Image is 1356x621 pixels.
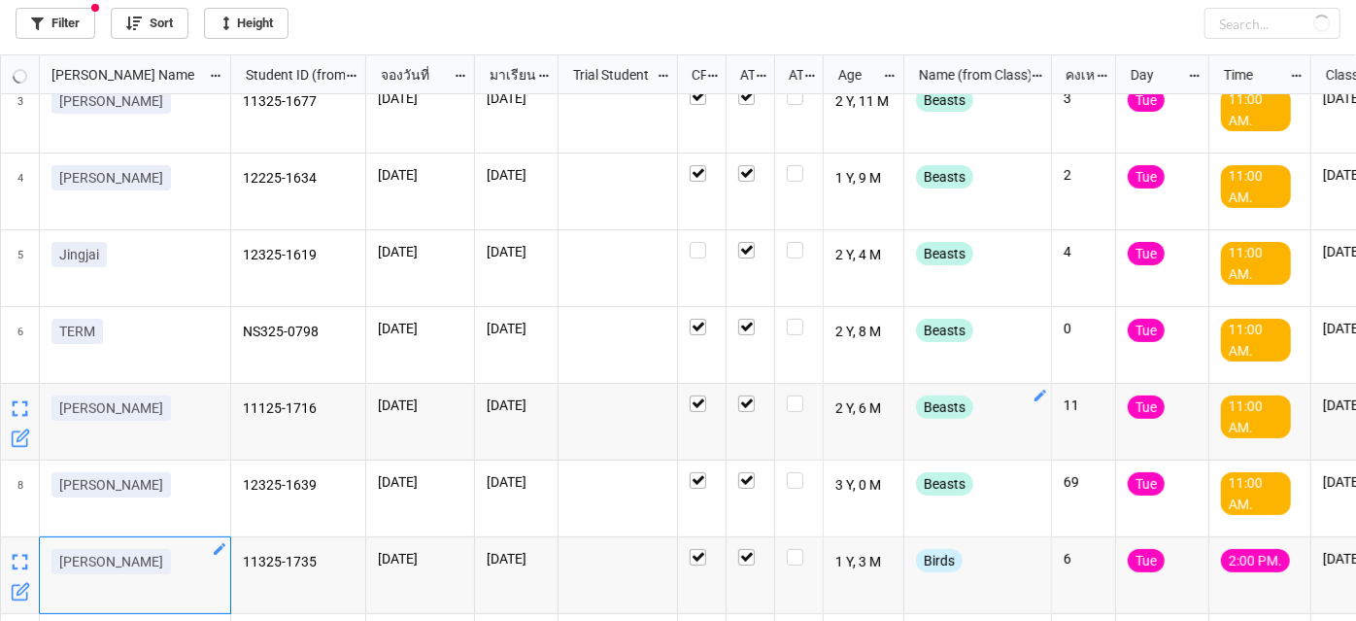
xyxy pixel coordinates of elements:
[487,242,546,261] p: [DATE]
[1128,88,1165,112] div: Tue
[907,64,1030,86] div: Name (from Class)
[1221,165,1291,208] div: 11:00 AM.
[17,461,23,536] span: 8
[1212,64,1290,86] div: Time
[1221,319,1291,362] div: 11:00 AM.
[378,549,462,569] p: [DATE]
[378,88,462,108] p: [DATE]
[478,64,538,86] div: มาเรียน
[59,475,163,495] p: [PERSON_NAME]
[17,154,23,229] span: 4
[1064,319,1103,338] p: 0
[204,8,288,39] a: Height
[59,245,99,264] p: Jingjai
[835,549,893,576] p: 1 Y, 3 M
[243,88,355,116] p: 11325-1677
[1128,242,1165,265] div: Tue
[369,64,454,86] div: จองวันที่
[59,91,163,111] p: [PERSON_NAME]
[835,242,893,269] p: 2 Y, 4 M
[243,319,355,346] p: NS325-0798
[243,165,355,192] p: 12225-1634
[1064,165,1103,185] p: 2
[1221,549,1290,572] div: 2:00 PM.
[243,396,355,423] p: 11125-1716
[729,64,756,86] div: ATT
[1064,88,1103,108] p: 3
[916,549,963,572] div: Birds
[59,552,163,571] p: [PERSON_NAME]
[378,242,462,261] p: [DATE]
[1204,8,1340,39] input: Search...
[680,64,707,86] div: CF
[916,165,973,189] div: Beasts
[1128,396,1165,419] div: Tue
[835,396,893,423] p: 2 Y, 6 M
[243,549,355,576] p: 11325-1735
[835,88,893,116] p: 2 Y, 11 M
[1221,472,1291,515] div: 11:00 AM.
[1221,88,1291,131] div: 11:00 AM.
[1119,64,1188,86] div: Day
[487,472,546,492] p: [DATE]
[1064,242,1103,261] p: 4
[17,77,23,153] span: 3
[17,307,23,383] span: 6
[1,55,231,94] div: grid
[378,319,462,338] p: [DATE]
[835,165,893,192] p: 1 Y, 9 M
[1064,472,1103,492] p: 69
[835,472,893,500] p: 3 Y, 0 M
[916,396,973,419] div: Beasts
[916,319,973,342] div: Beasts
[1128,549,1165,572] div: Tue
[243,242,355,269] p: 12325-1619
[916,242,973,265] div: Beasts
[487,549,546,569] p: [DATE]
[234,64,345,86] div: Student ID (from [PERSON_NAME] Name)
[59,168,163,188] p: [PERSON_NAME]
[835,319,893,346] p: 2 Y, 8 M
[827,64,884,86] div: Age
[1128,472,1165,496] div: Tue
[40,64,209,86] div: [PERSON_NAME] Name
[561,64,657,86] div: Trial Student
[487,396,546,415] p: [DATE]
[1128,319,1165,342] div: Tue
[916,88,973,112] div: Beasts
[378,396,462,415] p: [DATE]
[16,8,95,39] a: Filter
[487,319,546,338] p: [DATE]
[1221,396,1291,438] div: 11:00 AM.
[777,64,804,86] div: ATK
[916,472,973,496] div: Beasts
[111,8,188,39] a: Sort
[59,322,95,341] p: TERM
[1221,242,1291,285] div: 11:00 AM.
[59,398,163,418] p: [PERSON_NAME]
[487,88,546,108] p: [DATE]
[1054,64,1095,86] div: คงเหลือ (from Nick Name)
[487,165,546,185] p: [DATE]
[378,165,462,185] p: [DATE]
[17,230,23,306] span: 5
[378,472,462,492] p: [DATE]
[1064,549,1103,569] p: 6
[1128,165,1165,189] div: Tue
[243,472,355,500] p: 12325-1639
[1064,396,1103,415] p: 11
